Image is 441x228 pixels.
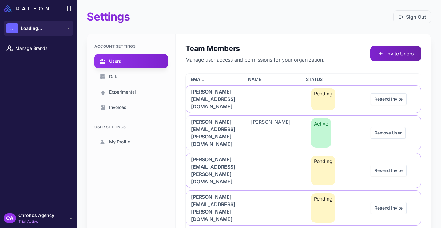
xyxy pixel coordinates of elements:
div: [PERSON_NAME][EMAIL_ADDRESS][PERSON_NAME][DOMAIN_NAME]PendingResend Invite [186,153,421,188]
span: Trial Active [18,219,54,224]
span: Experimental [109,89,136,95]
button: Resend Invite [371,93,407,105]
p: Manage user access and permissions for your organization. [185,56,324,63]
span: My Profile [109,138,130,145]
span: Name [248,76,261,83]
div: User Settings [94,124,168,130]
a: Invoices [94,100,168,114]
div: CA [4,213,16,223]
span: Loading... [21,25,42,32]
span: Pending [311,156,336,185]
div: [PERSON_NAME][EMAIL_ADDRESS][PERSON_NAME][DOMAIN_NAME][PERSON_NAME]ActiveRemove User [186,115,421,150]
span: Active [311,118,331,148]
span: Status [306,76,323,83]
span: Manage Brands [15,45,70,52]
span: Pending [311,88,336,110]
button: Resend Invite [371,202,407,214]
span: Email [191,76,204,83]
span: [PERSON_NAME] [251,118,291,148]
a: My Profile [94,135,168,149]
h2: Team Members [185,44,324,54]
a: Experimental [94,85,168,99]
a: Data [94,70,168,84]
button: ...Loading... [4,21,73,36]
div: Account Settings [94,44,168,49]
button: Remove User [371,127,406,139]
button: Resend Invite [371,165,407,176]
div: [PERSON_NAME][EMAIL_ADDRESS][PERSON_NAME][DOMAIN_NAME]PendingResend Invite [186,190,421,226]
span: Data [109,73,119,80]
div: [PERSON_NAME][EMAIL_ADDRESS][DOMAIN_NAME]PendingResend Invite [186,85,421,113]
span: [PERSON_NAME][EMAIL_ADDRESS][PERSON_NAME][DOMAIN_NAME] [191,118,236,148]
button: Sign Out [393,10,431,23]
span: Pending [311,193,336,223]
div: ... [6,23,18,33]
button: Invite Users [370,46,421,61]
span: [PERSON_NAME][EMAIL_ADDRESS][PERSON_NAME][DOMAIN_NAME] [191,193,236,223]
span: Chronos Agency [18,212,54,219]
span: Invoices [109,104,126,111]
a: Manage Brands [2,42,74,55]
img: Raleon Logo [4,5,49,12]
span: [PERSON_NAME][EMAIL_ADDRESS][DOMAIN_NAME] [191,88,236,110]
span: [PERSON_NAME][EMAIL_ADDRESS][PERSON_NAME][DOMAIN_NAME] [191,156,236,185]
h1: Settings [87,10,130,24]
span: Users [109,58,121,65]
a: Users [94,54,168,68]
a: Raleon Logo [4,5,51,12]
a: Sign Out [399,13,426,21]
